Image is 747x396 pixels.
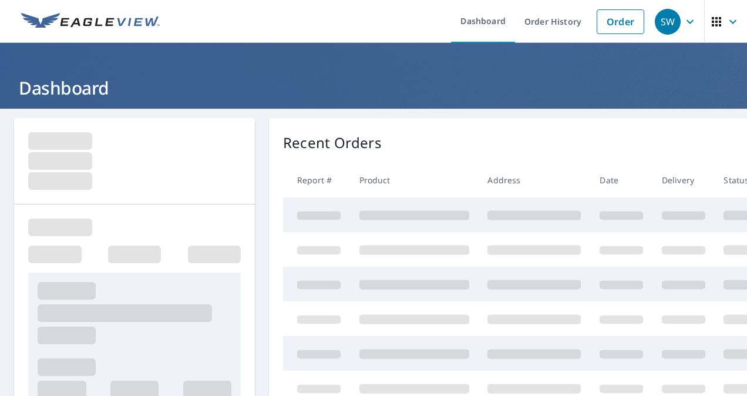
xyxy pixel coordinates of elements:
div: SW [655,9,681,35]
th: Address [478,163,590,197]
th: Delivery [652,163,715,197]
th: Product [350,163,479,197]
p: Recent Orders [283,132,382,153]
th: Report # [283,163,350,197]
img: EV Logo [21,13,160,31]
a: Order [597,9,644,34]
th: Date [590,163,652,197]
h1: Dashboard [14,76,733,100]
